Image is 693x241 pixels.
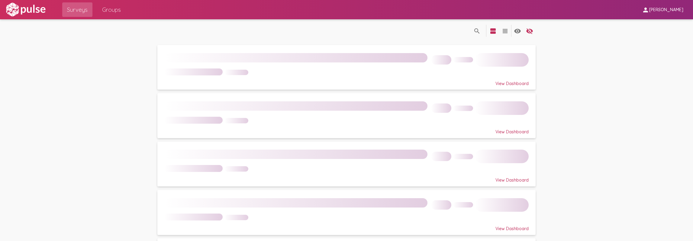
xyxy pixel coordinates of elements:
div: View Dashboard [164,172,528,183]
mat-icon: language [501,27,509,35]
button: language [511,25,524,37]
a: Groups [97,2,126,17]
a: View Dashboard [157,190,536,235]
div: View Dashboard [164,220,528,231]
mat-icon: language [514,27,521,35]
button: language [471,25,483,37]
mat-icon: language [489,27,497,35]
button: [PERSON_NAME] [637,4,688,15]
button: language [487,25,499,37]
img: white-logo.svg [5,2,47,17]
mat-icon: language [526,27,533,35]
button: language [499,25,511,37]
mat-icon: language [473,27,481,35]
a: View Dashboard [157,93,536,138]
div: View Dashboard [164,124,528,135]
div: View Dashboard [164,75,528,86]
a: View Dashboard [157,142,536,187]
a: Surveys [62,2,92,17]
span: Groups [102,4,121,15]
mat-icon: person [642,6,649,14]
a: View Dashboard [157,45,536,90]
span: Surveys [67,4,88,15]
button: language [524,25,536,37]
span: [PERSON_NAME] [649,7,683,13]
